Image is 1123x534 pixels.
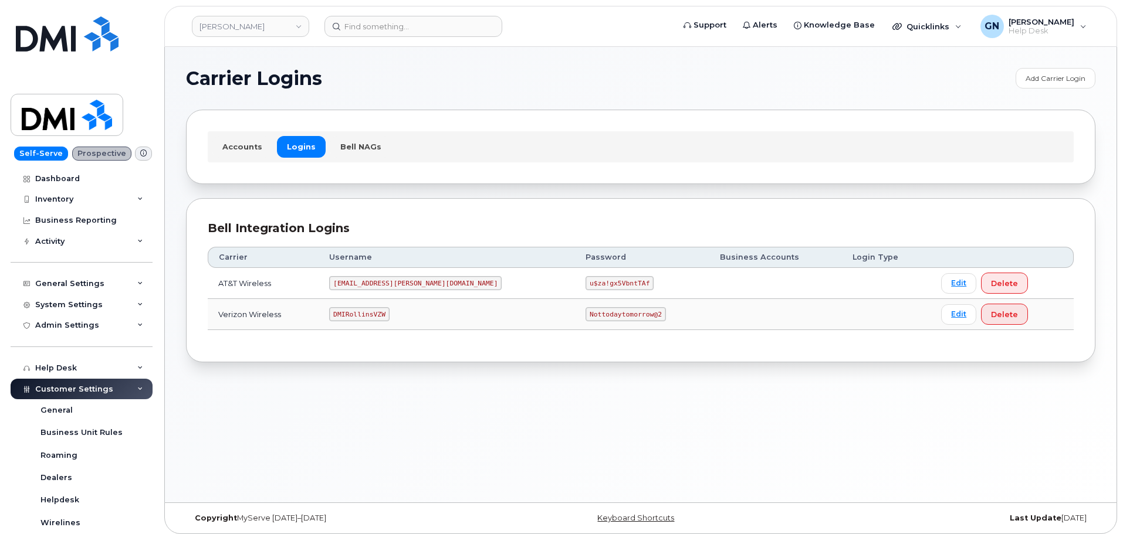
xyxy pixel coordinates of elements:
[329,276,502,290] code: [EMAIL_ADDRESS][PERSON_NAME][DOMAIN_NAME]
[329,307,389,321] code: DMIRollinsVZW
[330,136,391,157] a: Bell NAGs
[186,70,322,87] span: Carrier Logins
[575,247,709,268] th: Password
[586,276,654,290] code: u$za!gx5VbntTAf
[1010,513,1061,522] strong: Last Update
[319,247,575,268] th: Username
[941,304,976,325] a: Edit
[186,513,489,523] div: MyServe [DATE]–[DATE]
[586,307,665,321] code: Nottodaytomorrow@2
[277,136,326,157] a: Logins
[981,273,1028,294] button: Delete
[208,268,319,299] td: AT&T Wireless
[941,273,976,294] a: Edit
[709,247,843,268] th: Business Accounts
[208,247,319,268] th: Carrier
[195,513,237,522] strong: Copyright
[212,136,272,157] a: Accounts
[1016,68,1095,89] a: Add Carrier Login
[597,513,674,522] a: Keyboard Shortcuts
[208,299,319,330] td: Verizon Wireless
[792,513,1095,523] div: [DATE]
[981,304,1028,325] button: Delete
[842,247,931,268] th: Login Type
[208,220,1074,237] div: Bell Integration Logins
[991,309,1018,320] span: Delete
[991,278,1018,289] span: Delete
